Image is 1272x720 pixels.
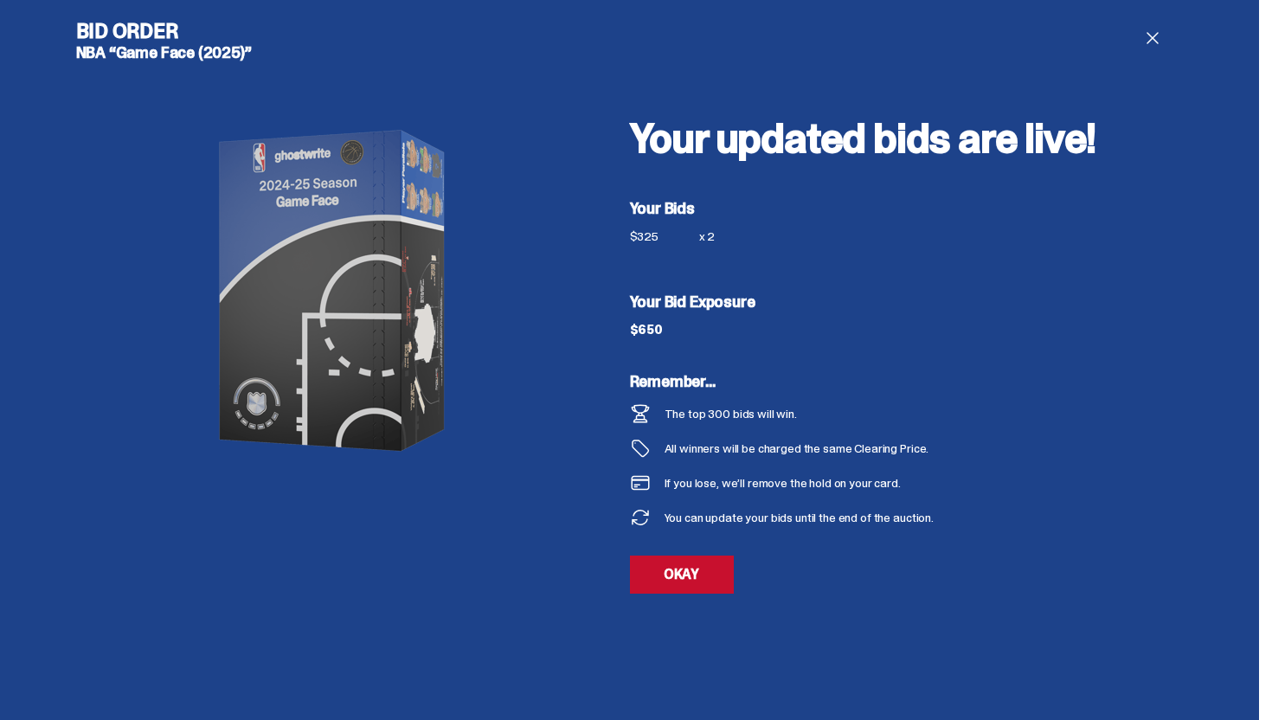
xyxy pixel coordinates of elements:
h4: Bid Order [76,21,595,42]
h5: Your Bid Exposure [630,294,1184,310]
h2: Your updated bids are live! [630,118,1184,159]
div: The top 300 bids will win. [665,408,797,420]
h5: Remember... [630,374,1073,389]
div: All winners will be charged the same Clearing Price. [665,442,1073,454]
img: product image [163,74,509,507]
a: OKAY [630,556,734,594]
h5: NBA “Game Face (2025)” [76,45,595,61]
div: $325 [630,230,699,242]
div: $650 [630,324,663,336]
h5: Your Bids [630,201,1184,216]
div: You can update your bids until the end of the auction. [665,511,934,524]
div: If you lose, we’ll remove the hold on your card. [665,477,901,489]
div: x 2 [699,230,727,253]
